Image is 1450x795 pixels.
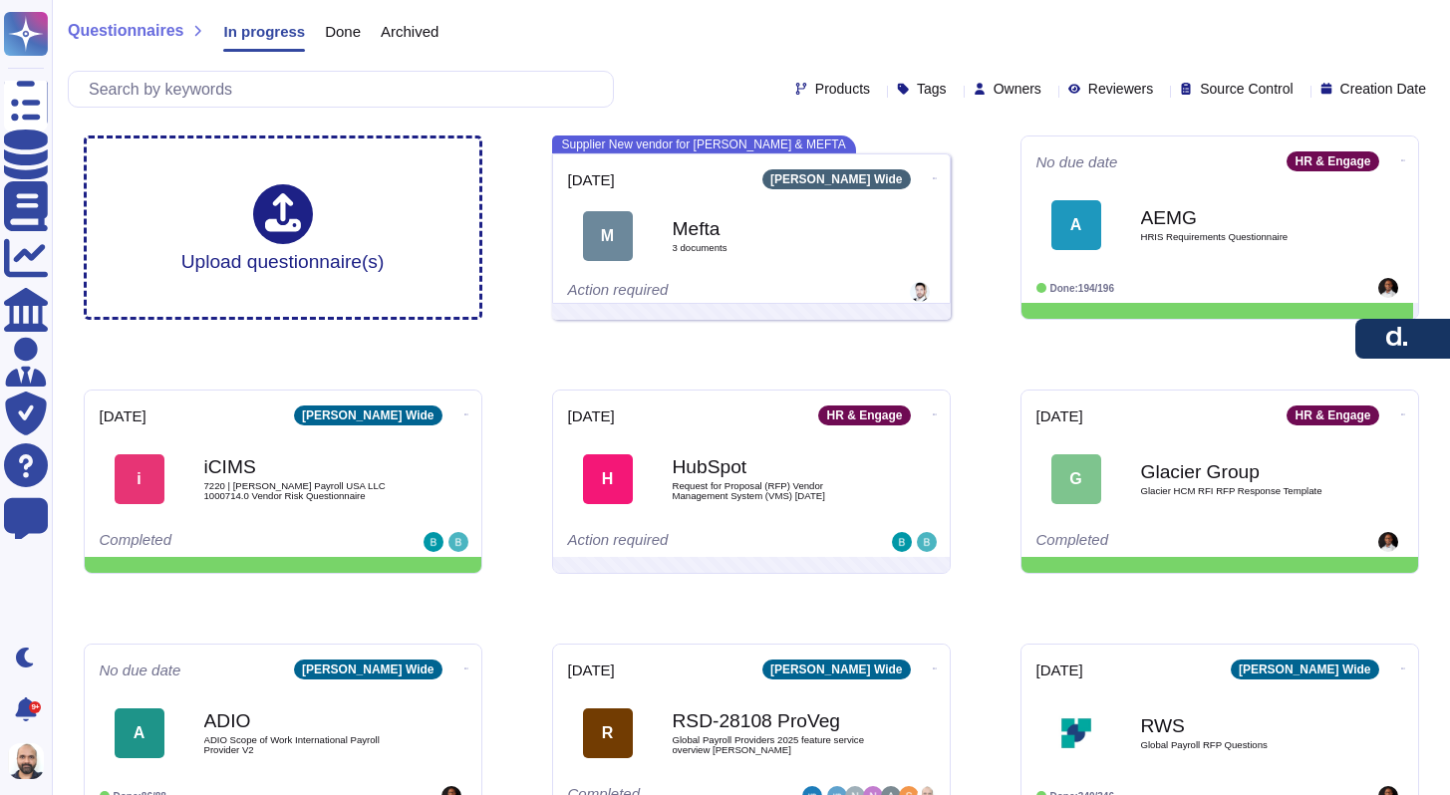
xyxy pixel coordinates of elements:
[910,282,930,302] img: user
[818,405,910,425] div: HR & Engage
[325,24,361,39] span: Done
[29,701,41,713] div: 9+
[424,532,443,552] img: user
[100,408,146,423] span: [DATE]
[673,711,872,730] b: RSD-28108 ProVeg
[892,532,912,552] img: user
[552,135,856,153] span: Supplier New vendor for [PERSON_NAME] & MEFTA
[1141,208,1340,227] b: AEMG
[673,457,872,476] b: HubSpot
[1051,708,1101,758] img: Logo
[568,532,812,552] div: Action required
[917,82,947,96] span: Tags
[673,481,872,500] span: Request for Proposal (RFP) Vendor Management System (VMS) [DATE]
[115,708,164,758] div: A
[204,457,404,476] b: iCIMS
[181,184,385,271] div: Upload questionnaire(s)
[68,23,183,39] span: Questionnaires
[4,739,58,783] button: user
[8,743,44,779] img: user
[1141,716,1340,735] b: RWS
[1036,154,1118,169] span: No due date
[79,72,613,107] input: Search by keywords
[1287,151,1378,171] div: HR & Engage
[1141,462,1340,481] b: Glacier Group
[673,735,872,754] span: Global Payroll Providers 2025 feature service overview [PERSON_NAME]
[1051,454,1101,504] div: G
[673,219,872,238] b: Mefta
[1051,200,1101,250] div: A
[568,281,669,298] span: Action required
[204,711,404,730] b: ADIO
[1036,662,1083,677] span: [DATE]
[100,532,344,552] div: Completed
[568,408,615,423] span: [DATE]
[204,481,404,500] span: 7220 | [PERSON_NAME] Payroll USA LLC 1000714.0 Vendor Risk Questionnaire
[1231,660,1379,679] div: [PERSON_NAME] Wide
[204,735,404,754] span: ADIO Scope of Work International Payroll Provider V2
[994,82,1041,96] span: Owners
[223,24,305,39] span: In progress
[583,454,633,504] div: H
[1036,532,1281,552] div: Completed
[815,82,870,96] span: Products
[583,708,633,758] div: R
[294,660,442,679] div: [PERSON_NAME] Wide
[294,405,442,425] div: [PERSON_NAME] Wide
[1340,82,1426,96] span: Creation Date
[1378,532,1398,552] img: user
[568,662,615,677] span: [DATE]
[917,532,937,552] img: user
[568,172,615,187] span: [DATE]
[1088,82,1153,96] span: Reviewers
[381,24,438,39] span: Archived
[100,662,181,677] span: No due date
[673,243,872,253] span: 3 document s
[762,660,911,679] div: [PERSON_NAME] Wide
[1287,405,1378,425] div: HR & Engage
[115,454,164,504] div: i
[1141,232,1340,242] span: HRIS Requirements Questionnaire
[762,169,911,189] div: [PERSON_NAME] Wide
[1050,283,1115,294] span: Done: 194/196
[1036,408,1083,423] span: [DATE]
[583,211,633,261] div: M
[1141,740,1340,750] span: Global Payroll RFP Questions
[448,532,468,552] img: user
[1200,82,1293,96] span: Source Control
[1141,486,1340,496] span: Glacier HCM RFI RFP Response Template
[1378,278,1398,298] img: user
